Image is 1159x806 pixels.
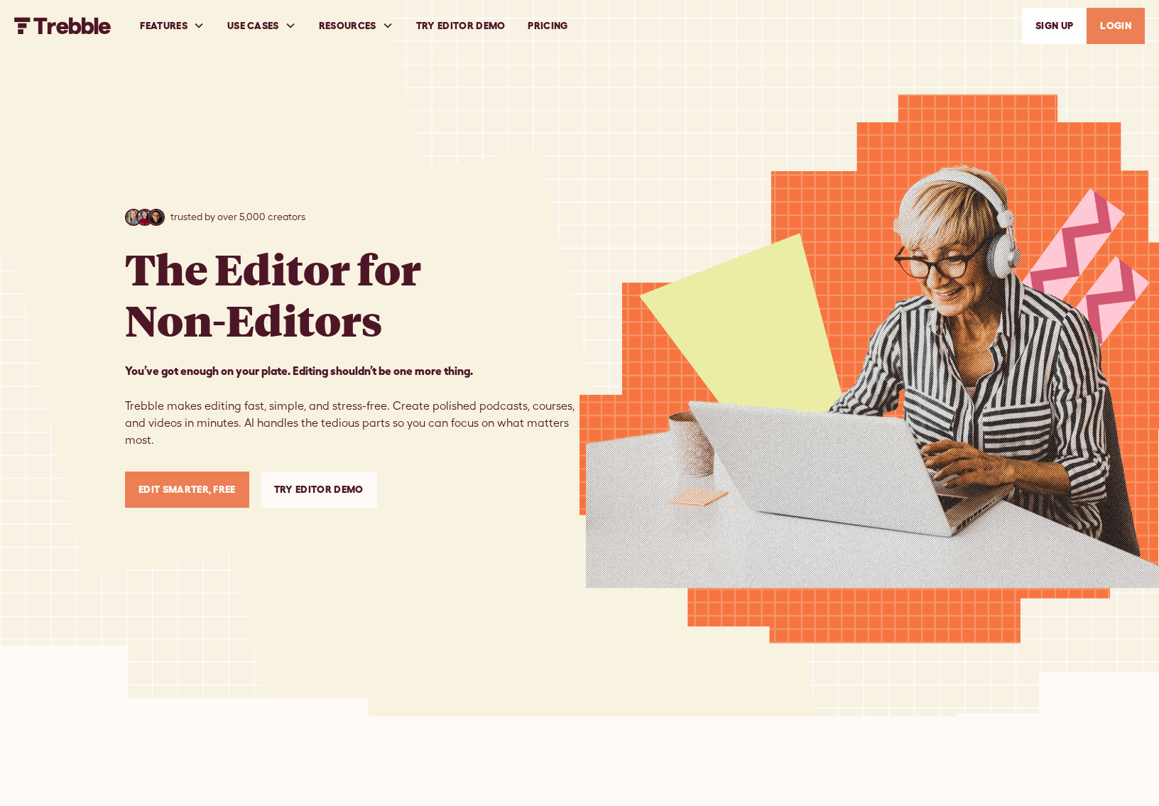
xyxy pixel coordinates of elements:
[308,1,405,50] div: RESOURCES
[125,472,249,508] a: Edit Smarter, Free
[1022,8,1087,44] a: SIGn UP
[227,18,279,33] div: USE CASES
[405,1,517,50] a: Try Editor Demo
[1087,8,1145,44] a: LOGIN
[14,17,111,34] a: home
[125,362,579,449] p: Trebble makes editing fast, simple, and stress-free. Create polished podcasts, courses, and video...
[140,18,187,33] div: FEATURES
[125,364,473,377] strong: You’ve got enough on your plate. Editing shouldn’t be one more thing. ‍
[261,472,377,508] a: Try Editor Demo
[216,1,308,50] div: USE CASES
[129,1,216,50] div: FEATURES
[319,18,376,33] div: RESOURCES
[14,17,111,34] img: Trebble FM Logo
[125,243,421,345] h1: The Editor for Non-Editors
[170,209,305,224] p: trusted by over 5,000 creators
[516,1,579,50] a: PRICING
